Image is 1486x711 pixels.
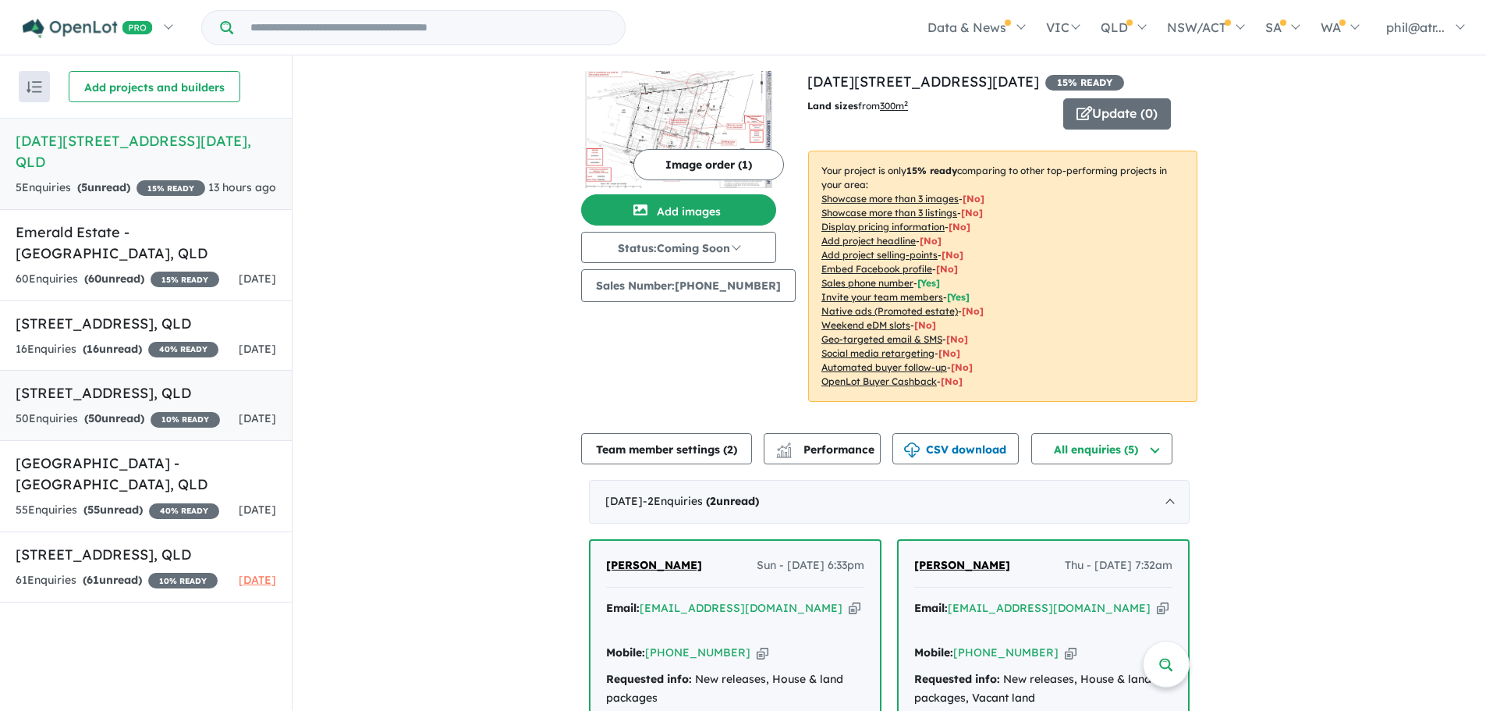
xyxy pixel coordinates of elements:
[1065,645,1076,661] button: Copy
[16,453,276,495] h5: [GEOGRAPHIC_DATA] - [GEOGRAPHIC_DATA] , QLD
[16,544,276,565] h5: [STREET_ADDRESS] , QLD
[633,149,784,180] button: Image order (1)
[16,179,205,197] div: 5 Enquir ies
[606,556,702,575] a: [PERSON_NAME]
[946,333,968,345] span: [No]
[239,411,276,425] span: [DATE]
[961,207,983,219] span: [ No ]
[914,558,1010,572] span: [PERSON_NAME]
[1065,556,1172,575] span: Thu - [DATE] 7:32am
[821,207,957,219] u: Showcase more than 3 listings
[581,71,776,188] img: 1083-1093 Moggill Road - Kenmore
[16,270,219,289] div: 60 Enquir ies
[807,73,1039,91] a: [DATE][STREET_ADDRESS][DATE]
[807,98,1052,114] p: from
[149,503,219,519] span: 40 % READY
[87,342,99,356] span: 16
[239,342,276,356] span: [DATE]
[83,573,142,587] strong: ( unread)
[904,443,920,458] img: download icon
[137,180,205,196] span: 15 % READY
[606,601,640,615] strong: Email:
[947,291,970,303] span: [ Yes ]
[962,305,984,317] span: [No]
[821,263,932,275] u: Embed Facebook profile
[963,193,984,204] span: [ No ]
[16,410,220,428] div: 50 Enquir ies
[606,670,864,708] div: New releases, House & land packages
[16,130,276,172] h5: [DATE][STREET_ADDRESS][DATE] , QLD
[151,412,220,428] span: 10 % READY
[69,71,240,102] button: Add projects and builders
[83,503,143,517] strong: ( unread)
[1045,75,1124,91] span: 15 % READY
[892,433,1019,464] button: CSV download
[821,361,947,373] u: Automated buyer follow-up
[1386,20,1445,35] span: phil@atr...
[941,375,963,387] span: [No]
[807,100,858,112] b: Land sizes
[84,272,144,286] strong: ( unread)
[640,601,842,615] a: [EMAIL_ADDRESS][DOMAIN_NAME]
[27,81,42,93] img: sort.svg
[239,503,276,517] span: [DATE]
[16,313,276,334] h5: [STREET_ADDRESS] , QLD
[87,503,100,517] span: 55
[1157,600,1169,617] button: Copy
[16,501,219,520] div: 55 Enquir ies
[914,670,1172,708] div: New releases, House & land packages, Vacant land
[776,447,792,457] img: bar-chart.svg
[942,249,963,261] span: [ No ]
[821,333,942,345] u: Geo-targeted email & SMS
[87,573,99,587] span: 61
[914,556,1010,575] a: [PERSON_NAME]
[727,443,733,457] span: 2
[914,672,1000,686] strong: Requested info:
[77,180,130,194] strong: ( unread)
[706,494,759,508] strong: ( unread)
[914,319,936,331] span: [No]
[914,645,953,659] strong: Mobile:
[953,645,1059,659] a: [PHONE_NUMBER]
[777,443,791,451] img: line-chart.svg
[645,645,750,659] a: [PHONE_NUMBER]
[88,272,101,286] span: 60
[16,222,276,264] h5: Emerald Estate - [GEOGRAPHIC_DATA] , QLD
[821,319,910,331] u: Weekend eDM slots
[764,433,881,464] button: Performance
[821,291,943,303] u: Invite your team members
[643,494,759,508] span: - 2 Enquir ies
[84,411,144,425] strong: ( unread)
[606,645,645,659] strong: Mobile:
[936,263,958,275] span: [ No ]
[920,235,942,247] span: [ No ]
[239,573,276,587] span: [DATE]
[16,382,276,403] h5: [STREET_ADDRESS] , QLD
[821,235,916,247] u: Add project headline
[951,361,973,373] span: [No]
[849,600,860,617] button: Copy
[16,340,218,359] div: 16 Enquir ies
[914,601,948,615] strong: Email:
[917,277,940,289] span: [ Yes ]
[1031,433,1172,464] button: All enquiries (5)
[16,571,218,590] div: 61 Enquir ies
[88,411,101,425] span: 50
[236,11,622,44] input: Try estate name, suburb, builder or developer
[821,249,938,261] u: Add project selling-points
[81,180,87,194] span: 5
[949,221,970,233] span: [ No ]
[1063,98,1171,130] button: Update (0)
[239,272,276,286] span: [DATE]
[151,272,219,287] span: 15 % READY
[148,342,218,357] span: 40 % READY
[581,232,776,263] button: Status:Coming Soon
[23,19,153,38] img: Openlot PRO Logo White
[606,672,692,686] strong: Requested info:
[948,601,1151,615] a: [EMAIL_ADDRESS][DOMAIN_NAME]
[880,100,908,112] u: 300 m
[208,180,276,194] span: 13 hours ago
[821,193,959,204] u: Showcase more than 3 images
[581,269,796,302] button: Sales Number:[PHONE_NUMBER]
